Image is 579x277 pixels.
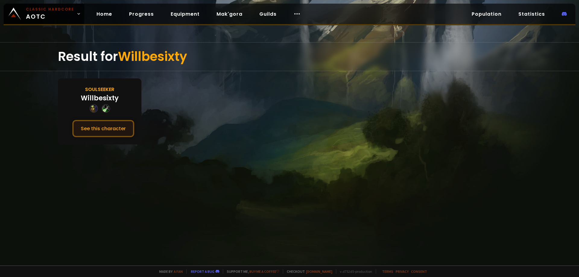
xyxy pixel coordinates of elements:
a: Home [92,8,117,20]
a: Progress [124,8,159,20]
a: Mak'gora [212,8,247,20]
span: Made by [156,269,183,274]
span: Willbesixty [118,48,187,65]
a: Consent [411,269,427,274]
a: [DOMAIN_NAME] [306,269,332,274]
span: v. d752d5 - production [336,269,372,274]
a: Privacy [396,269,409,274]
a: a fan [174,269,183,274]
a: Report a bug [191,269,214,274]
a: Terms [382,269,393,274]
a: Classic HardcoreAOTC [4,4,84,24]
span: Support me, [223,269,279,274]
div: Willbesixty [81,93,119,103]
div: Result for [58,42,521,71]
a: Statistics [514,8,550,20]
button: See this character [72,120,134,137]
div: Soulseeker [85,86,114,93]
a: Guilds [255,8,281,20]
span: AOTC [26,7,74,21]
a: Buy me a coffee [249,269,279,274]
a: Equipment [166,8,204,20]
small: Classic Hardcore [26,7,74,12]
a: Population [467,8,506,20]
span: Checkout [283,269,332,274]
